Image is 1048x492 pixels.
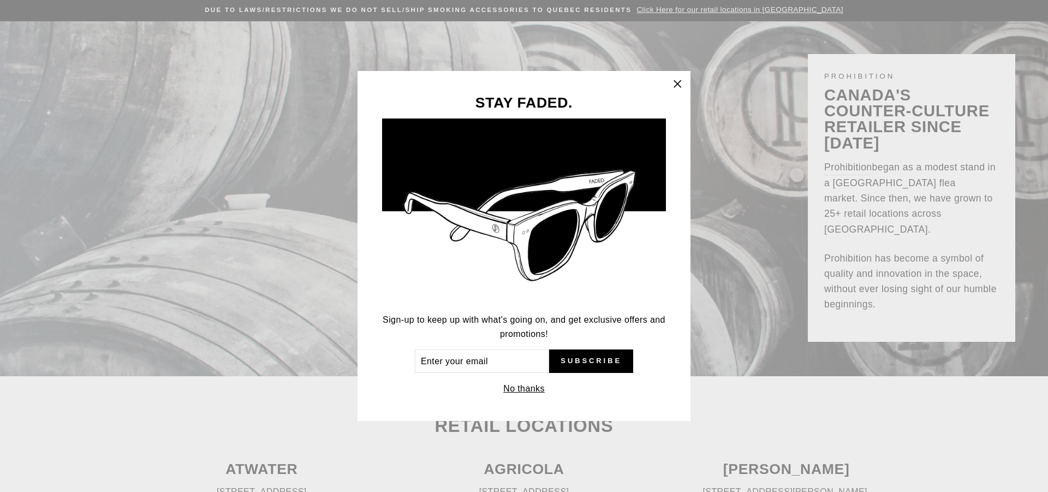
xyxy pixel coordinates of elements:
[382,313,666,341] p: Sign-up to keep up with what's going on, and get exclusive offers and promotions!
[500,381,548,396] button: No thanks
[549,349,633,374] button: Subscribe
[561,356,622,366] span: Subscribe
[415,349,549,374] input: Enter your email
[382,96,666,110] h3: STAY FADED.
